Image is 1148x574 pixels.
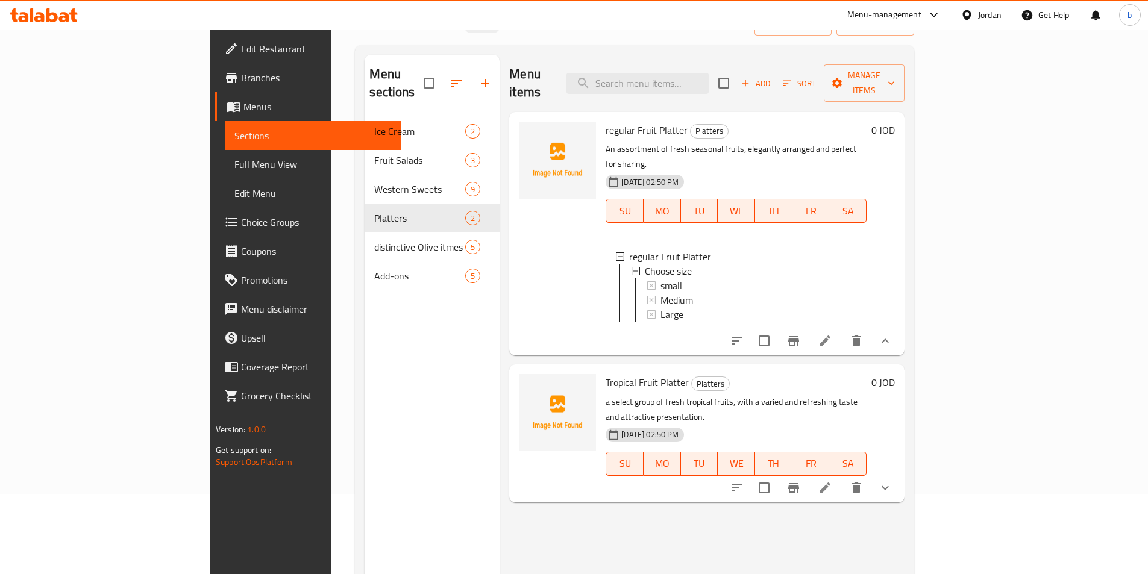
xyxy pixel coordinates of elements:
[215,208,401,237] a: Choice Groups
[692,377,729,391] span: Platters
[215,63,401,92] a: Branches
[718,199,755,223] button: WE
[691,124,728,138] span: Platters
[215,92,401,121] a: Menus
[736,74,775,93] span: Add item
[645,264,692,278] span: Choose size
[234,157,392,172] span: Full Menu View
[466,155,480,166] span: 3
[723,202,750,220] span: WE
[216,454,292,470] a: Support.OpsPlatform
[215,323,401,352] a: Upsell
[681,452,718,476] button: TU
[751,475,777,501] span: Select to update
[365,112,500,295] nav: Menu sections
[215,381,401,410] a: Grocery Checklist
[374,269,465,283] div: Add-ons
[760,202,788,220] span: TH
[691,376,730,391] div: Platters
[644,452,681,476] button: MO
[374,153,465,167] span: Fruit Salads
[755,452,792,476] button: TH
[660,278,682,293] span: small
[466,126,480,137] span: 2
[606,121,688,139] span: regular Fruit Platter
[648,455,676,472] span: MO
[465,211,480,225] div: items
[566,73,709,94] input: search
[466,242,480,253] span: 5
[225,150,401,179] a: Full Menu View
[611,202,639,220] span: SU
[739,76,772,90] span: Add
[833,68,895,98] span: Manage items
[780,74,819,93] button: Sort
[466,213,480,224] span: 2
[215,352,401,381] a: Coverage Report
[365,232,500,261] div: distinctive Olive itmes5
[241,42,392,56] span: Edit Restaurant
[792,452,830,476] button: FR
[374,182,465,196] span: Western Sweets
[723,326,751,355] button: sort-choices
[764,17,822,32] span: import
[783,76,816,90] span: Sort
[465,269,480,283] div: items
[792,199,830,223] button: FR
[751,328,777,354] span: Select to update
[616,176,683,188] span: [DATE] 02:50 PM
[519,122,596,199] img: regular Fruit Platter
[711,70,736,96] span: Select section
[829,199,867,223] button: SA
[365,204,500,232] div: Platters2
[243,99,392,114] span: Menus
[365,175,500,204] div: Western Sweets9
[465,240,480,254] div: items
[681,199,718,223] button: TU
[216,442,271,458] span: Get support on:
[606,142,867,172] p: An assortment of fresh seasonal fruits, elegantly arranged and perfect for sharing.
[660,293,693,307] span: Medium
[374,124,465,139] span: Ice Cream
[686,202,714,220] span: TU
[606,452,644,476] button: SU
[465,182,480,196] div: items
[660,307,683,322] span: Large
[241,244,392,258] span: Coupons
[723,455,750,472] span: WE
[374,211,465,225] span: Platters
[365,117,500,146] div: Ice Cream2
[215,34,401,63] a: Edit Restaurant
[241,215,392,229] span: Choice Groups
[241,302,392,316] span: Menu disclaimer
[216,422,245,437] span: Version:
[829,452,867,476] button: SA
[797,455,825,472] span: FR
[611,455,639,472] span: SU
[374,240,465,254] span: distinctive Olive itmes
[606,373,689,392] span: Tropical Fruit Platter
[871,326,900,355] button: show more
[871,374,895,391] h6: 0 JOD
[690,124,729,139] div: Platters
[797,202,825,220] span: FR
[644,199,681,223] button: MO
[847,8,921,22] div: Menu-management
[760,455,788,472] span: TH
[234,128,392,143] span: Sections
[871,122,895,139] h6: 0 JOD
[365,261,500,290] div: Add-ons5
[606,199,644,223] button: SU
[465,153,480,167] div: items
[215,237,401,266] a: Coupons
[365,146,500,175] div: Fruit Salads3
[842,473,871,502] button: delete
[606,395,867,425] p: a select group of fresh tropical fruits, with a varied and refreshing taste and attractive presen...
[842,326,871,355] button: delete
[723,473,751,502] button: sort-choices
[834,455,862,472] span: SA
[466,270,480,282] span: 5
[241,331,392,345] span: Upsell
